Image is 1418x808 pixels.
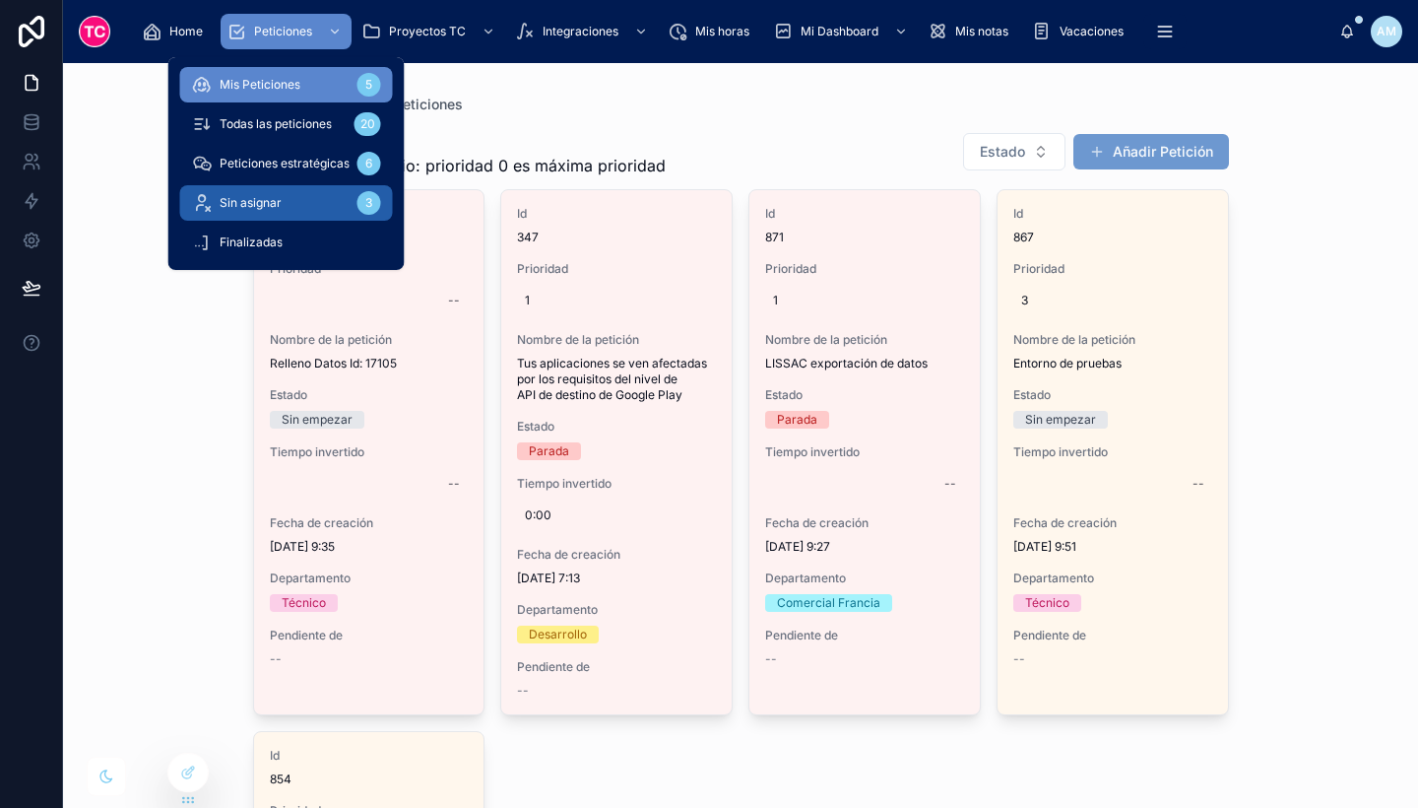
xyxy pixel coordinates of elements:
[543,24,618,39] span: Integraciones
[221,14,352,49] a: Peticiones
[1013,387,1212,403] span: Estado
[529,626,587,643] div: Desarrollo
[955,24,1008,39] span: Mis notas
[270,515,469,531] span: Fecha de creación
[270,332,469,348] span: Nombre de la petición
[517,230,716,245] span: 347
[357,191,381,215] div: 3
[270,748,469,764] span: Id
[777,594,880,612] div: Comercial Francia
[1013,539,1212,555] span: [DATE] 9:51
[270,571,469,586] span: Departamento
[1026,14,1137,49] a: Vacaciones
[79,16,110,47] img: App logo
[1073,134,1229,169] button: Añadir Petición
[1013,332,1212,348] span: Nombre de la petición
[517,547,716,563] span: Fecha de creación
[963,133,1065,170] button: Select Button
[169,24,203,39] span: Home
[180,146,393,181] a: Peticiones estratégicas6
[253,189,485,715] a: Id889Prioridad--Nombre de la peticiónRelleno Datos Id: 17105EstadoSin empezarTiempo invertido--Fe...
[1013,444,1212,460] span: Tiempo invertido
[765,515,964,531] span: Fecha de creación
[270,628,469,643] span: Pendiente de
[1013,651,1025,667] span: --
[944,476,956,492] div: --
[253,126,666,154] h1: Mis Peticiones
[282,594,326,612] div: Técnico
[517,571,716,586] span: [DATE] 7:13
[136,14,217,49] a: Home
[448,293,460,308] div: --
[767,14,918,49] a: Mi Dashboard
[773,293,956,308] span: 1
[1013,515,1212,531] span: Fecha de creación
[1013,356,1212,371] span: Entorno de pruebas
[517,206,716,222] span: Id
[220,77,300,93] span: Mis Peticiones
[1013,571,1212,586] span: Departamento
[180,106,393,142] a: Todas las peticiones20
[765,332,964,348] span: Nombre de la petición
[517,356,716,403] span: Tus aplicaciones se ven afectadas por los requisitos del nivel de API de destino de Google Play
[1013,628,1212,643] span: Pendiente de
[389,24,466,39] span: Proyectos TC
[765,539,964,555] span: [DATE] 9:27
[1025,594,1069,612] div: Técnico
[765,444,964,460] span: Tiempo invertido
[270,444,469,460] span: Tiempo invertido
[354,112,381,136] div: 20
[270,772,469,787] span: 854
[270,356,469,371] span: Relleno Datos Id: 17105
[448,476,460,492] div: --
[1013,230,1212,245] span: 867
[517,261,716,277] span: Prioridad
[525,507,708,523] span: 0:00
[517,659,716,675] span: Pendiente de
[509,14,658,49] a: Integraciones
[922,14,1022,49] a: Mis notas
[765,651,777,667] span: --
[1021,293,1204,308] span: 3
[253,154,666,177] span: Pequeño recordatorio: prioridad 0 es máxima prioridad
[765,356,964,371] span: LISSAC exportación de datos
[695,24,749,39] span: Mis horas
[254,24,312,39] span: Peticiones
[282,411,353,429] div: Sin empezar
[765,571,964,586] span: Departamento
[1377,24,1396,39] span: AM
[357,152,381,175] div: 6
[180,225,393,260] a: Finalizadas
[997,189,1229,715] a: Id867Prioridad3Nombre de la peticiónEntorno de pruebasEstadoSin empezarTiempo invertido--Fecha de...
[765,387,964,403] span: Estado
[180,185,393,221] a: Sin asignar3
[525,293,708,308] span: 1
[801,24,878,39] span: Mi Dashboard
[517,332,716,348] span: Nombre de la petición
[220,235,283,250] span: Finalizadas
[220,116,332,132] span: Todas las peticiones
[765,230,964,245] span: 871
[517,419,716,435] span: Estado
[662,14,763,49] a: Mis horas
[980,142,1025,162] span: Estado
[517,683,529,699] span: --
[220,156,350,171] span: Peticiones estratégicas
[270,539,469,555] span: [DATE] 9:35
[1013,206,1212,222] span: Id
[220,195,282,211] span: Sin asignar
[500,189,733,715] a: Id347Prioridad1Nombre de la peticiónTus aplicaciones se ven afectadas por los requisitos del nive...
[748,189,981,715] a: Id871Prioridad1Nombre de la peticiónLISSAC exportación de datosEstadoParadaTiempo invertido--Fech...
[1025,411,1096,429] div: Sin empezar
[126,10,1339,53] div: scrollable content
[777,411,817,429] div: Parada
[1060,24,1124,39] span: Vacaciones
[270,651,282,667] span: --
[1192,476,1204,492] div: --
[365,95,463,114] a: Mis Peticiones
[357,73,381,97] div: 5
[270,387,469,403] span: Estado
[529,442,569,460] div: Parada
